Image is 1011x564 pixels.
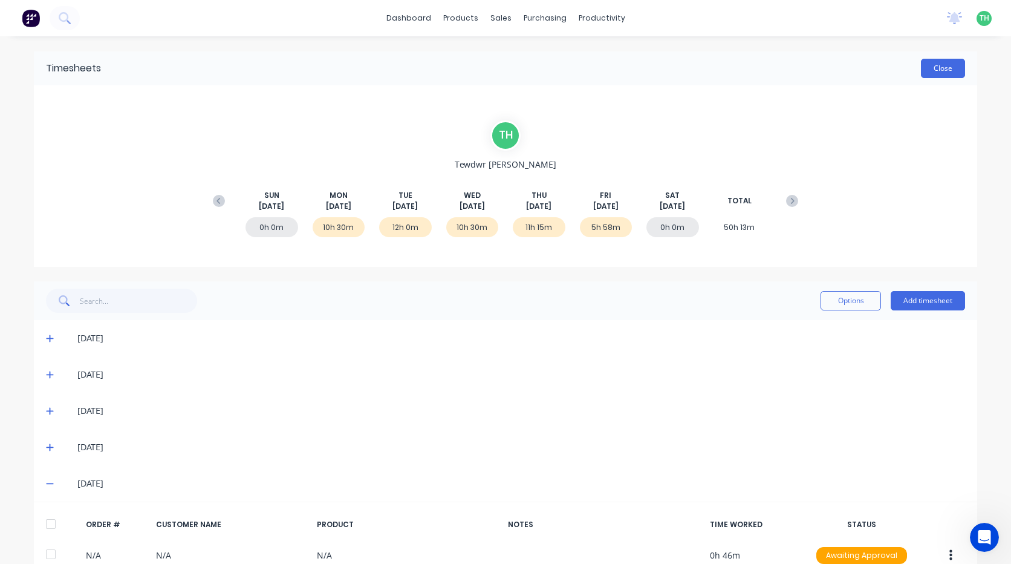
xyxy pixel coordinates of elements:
span: TUE [398,190,412,201]
div: 11h 15m [513,217,565,237]
span: Tewdwr [PERSON_NAME] [455,158,556,171]
span: THU [532,190,547,201]
span: SAT [665,190,680,201]
div: productivity [573,9,631,27]
div: PRODUCT [317,519,498,530]
span: TOTAL [727,195,752,206]
div: T H [490,120,521,151]
div: TIME WORKED [710,519,801,530]
span: SUN [264,190,279,201]
iframe: Intercom live chat [970,523,999,552]
span: [DATE] [593,201,619,212]
div: products [437,9,484,27]
div: purchasing [518,9,573,27]
div: Awaiting Approval [816,547,907,564]
div: 5h 58m [580,217,632,237]
div: 0h 0m [245,217,298,237]
div: [DATE] [77,441,965,454]
div: ORDER # [86,519,146,530]
div: 0h 0m [646,217,699,237]
div: sales [484,9,518,27]
button: Close [921,59,965,78]
div: 10h 30m [313,217,365,237]
span: FRI [600,190,611,201]
img: Factory [22,9,40,27]
div: 10h 30m [446,217,499,237]
div: [DATE] [77,368,965,381]
input: Search... [80,289,198,313]
span: [DATE] [259,201,284,212]
span: [DATE] [660,201,685,212]
div: [DATE] [77,332,965,345]
div: 50h 13m [714,217,766,237]
span: MON [330,190,348,201]
a: dashboard [380,9,437,27]
button: Add timesheet [891,291,965,310]
span: [DATE] [526,201,551,212]
div: 12h 0m [379,217,432,237]
div: CUSTOMER NAME [156,519,307,530]
div: [DATE] [77,404,965,418]
span: [DATE] [460,201,485,212]
span: [DATE] [326,201,351,212]
button: Options [821,291,881,310]
div: Timesheets [46,61,101,76]
span: TH [980,13,989,24]
span: WED [464,190,481,201]
div: [DATE] [77,477,965,490]
span: [DATE] [392,201,418,212]
div: NOTES [508,519,700,530]
div: STATUS [810,519,913,530]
